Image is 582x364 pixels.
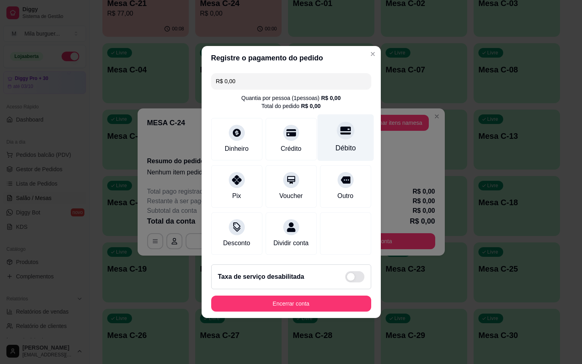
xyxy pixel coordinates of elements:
div: Pix [232,191,241,201]
h2: Taxa de serviço desabilitada [218,272,304,282]
div: Crédito [281,144,302,154]
div: Outro [337,191,353,201]
input: Ex.: hambúrguer de cordeiro [216,73,366,89]
div: Total do pedido [261,102,320,110]
div: Débito [335,143,356,153]
button: Encerrar conta [211,296,371,312]
div: Desconto [223,238,250,248]
div: R$ 0,00 [321,94,341,102]
div: R$ 0,00 [301,102,320,110]
div: Dinheiro [225,144,249,154]
div: Quantia por pessoa ( 1 pessoas) [241,94,340,102]
div: Dividir conta [273,238,308,248]
div: Voucher [279,191,303,201]
header: Registre o pagamento do pedido [202,46,381,70]
button: Close [366,48,379,60]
